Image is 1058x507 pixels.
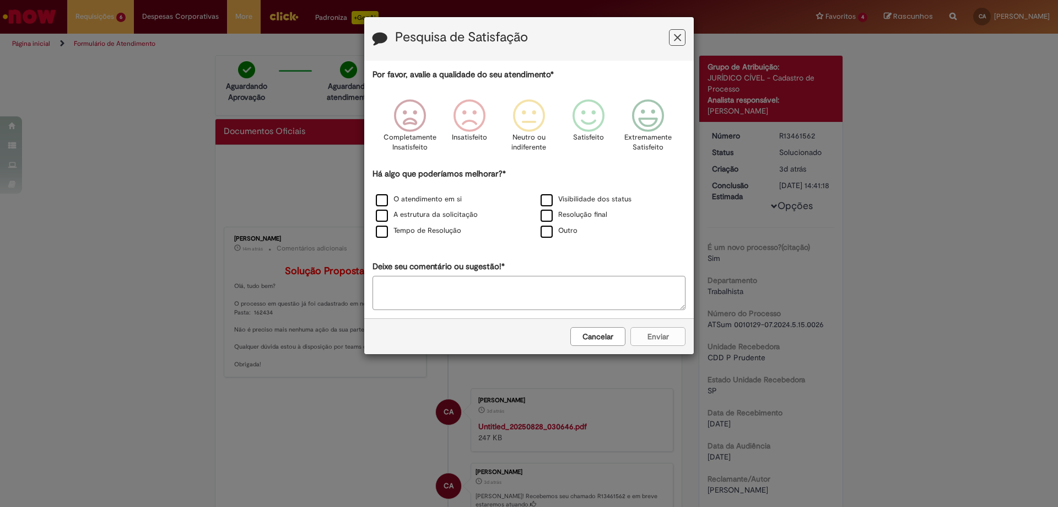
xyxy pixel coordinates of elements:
label: Deixe seu comentário ou sugestão!* [373,261,505,273]
div: Completamente Insatisfeito [381,91,438,167]
div: Neutro ou indiferente [501,91,557,167]
label: Visibilidade dos status [541,194,631,205]
div: Satisfeito [560,91,617,167]
div: Extremamente Satisfeito [620,91,676,167]
label: Outro [541,226,577,236]
p: Insatisfeito [452,132,487,143]
div: Há algo que poderíamos melhorar?* [373,168,685,239]
p: Neutro ou indiferente [509,132,549,153]
label: O atendimento em si [376,194,462,205]
p: Extremamente Satisfeito [624,132,672,153]
button: Cancelar [570,327,625,346]
label: Pesquisa de Satisfação [395,30,528,45]
div: Insatisfeito [441,91,498,167]
p: Completamente Insatisfeito [384,132,436,153]
p: Satisfeito [573,132,604,143]
label: Resolução final [541,210,607,220]
label: A estrutura da solicitação [376,210,478,220]
label: Tempo de Resolução [376,226,461,236]
label: Por favor, avalie a qualidade do seu atendimento* [373,69,554,81]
